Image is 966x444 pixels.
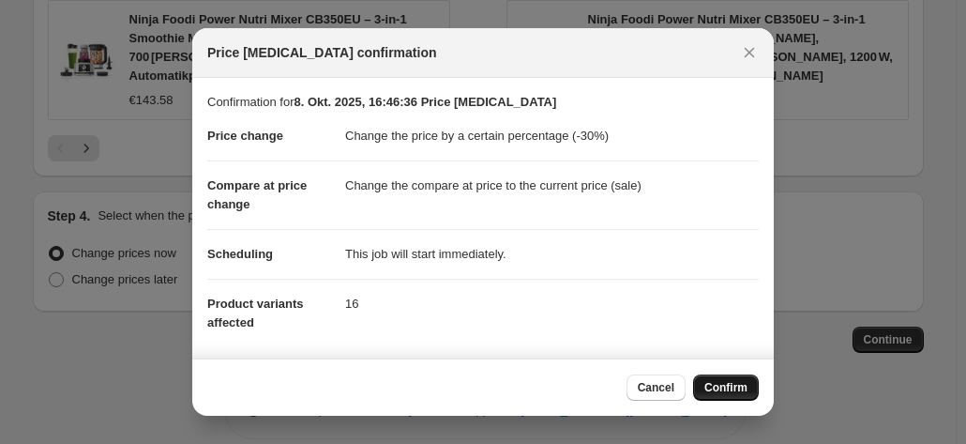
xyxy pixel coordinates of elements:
[638,380,674,395] span: Cancel
[693,375,759,401] button: Confirm
[626,375,686,401] button: Cancel
[345,279,759,329] dd: 16
[294,95,556,109] b: 8. Okt. 2025, 16:46:36 Price [MEDICAL_DATA]
[704,380,747,395] span: Confirm
[345,112,759,161] dd: Change the price by a certain percentage (-30%)
[207,129,283,143] span: Price change
[207,93,759,112] p: Confirmation for
[345,161,759,210] dd: Change the compare at price to the current price (sale)
[207,178,307,211] span: Compare at price change
[345,229,759,279] dd: This job will start immediately.
[207,247,273,261] span: Scheduling
[207,43,437,62] span: Price [MEDICAL_DATA] confirmation
[736,39,762,66] button: Close
[207,297,304,329] span: Product variants affected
